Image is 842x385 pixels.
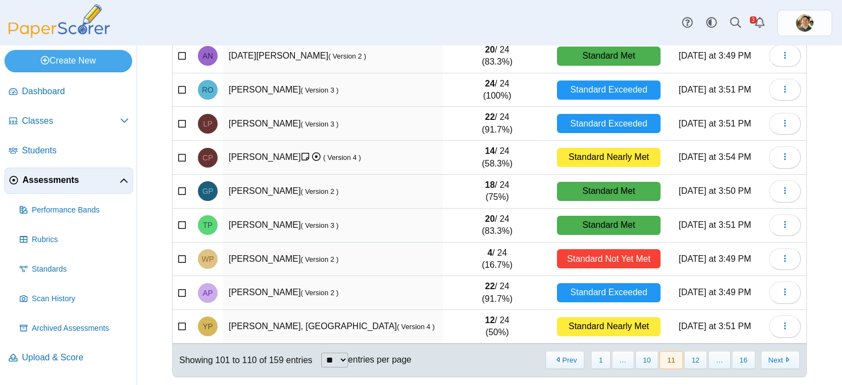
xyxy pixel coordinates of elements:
[22,145,129,157] span: Students
[202,187,213,195] span: Garrin Pareas
[348,355,412,364] label: entries per page
[659,351,682,369] button: 11
[557,249,661,268] div: Standard Not Yet Met
[679,288,751,297] time: Oct 2, 2025 at 3:49 PM
[443,310,551,344] td: / 24 (50%)
[544,351,800,369] nav: pagination
[301,120,339,128] small: ( Version 3 )
[443,276,551,310] td: / 24 (91.7%)
[223,175,443,209] td: [PERSON_NAME]
[32,205,129,216] span: Performance Bands
[485,79,495,88] b: 24
[223,276,443,310] td: [PERSON_NAME]
[485,112,495,122] b: 22
[679,85,751,94] time: Oct 2, 2025 at 3:51 PM
[591,351,610,369] button: 1
[443,39,551,73] td: / 24 (83.3%)
[557,81,661,100] div: Standard Exceeded
[223,107,443,141] td: [PERSON_NAME]
[4,50,132,72] a: Create New
[485,214,495,223] b: 20
[223,141,443,175] td: [PERSON_NAME]
[635,351,658,369] button: 10
[328,52,366,60] small: ( Version 2 )
[557,114,661,133] div: Standard Exceeded
[22,115,120,127] span: Classes
[684,351,707,369] button: 12
[485,315,495,325] b: 12
[679,254,751,263] time: Oct 2, 2025 at 3:49 PM
[485,180,495,189] b: 18
[223,73,443,107] td: [PERSON_NAME]
[679,152,751,162] time: Oct 6, 2025 at 3:54 PM
[32,234,129,245] span: Rubrics
[679,321,751,331] time: Oct 2, 2025 at 3:51 PM
[202,86,214,94] span: Ruben Oosthuysen
[203,323,213,330] span: Yahir Pedraza Rios
[4,168,133,194] a: Assessments
[443,107,551,141] td: / 24 (91.7%)
[557,216,661,235] div: Standard Met
[4,108,133,135] a: Classes
[202,255,214,263] span: Wren Parker
[301,86,339,94] small: ( Version 3 )
[22,352,129,364] span: Upload & Score
[301,289,339,297] small: ( Version 2 )
[557,283,661,302] div: Standard Exceeded
[223,310,443,344] td: [PERSON_NAME], [GEOGRAPHIC_DATA]
[4,345,133,371] a: Upload & Score
[748,11,772,35] a: Alerts
[485,45,495,54] b: 20
[777,10,832,36] a: ps.sHInGLeV98SUTXet
[32,264,129,275] span: Standards
[545,351,584,369] button: Previous
[203,289,213,297] span: Ari Pasternack
[203,221,213,229] span: Theo Park
[301,221,339,229] small: ( Version 3 )
[679,119,751,128] time: Oct 2, 2025 at 3:51 PM
[173,344,312,377] div: Showing 101 to 110 of 159 entries
[223,209,443,243] td: [PERSON_NAME]
[443,243,551,277] td: / 24 (16.7%)
[796,14,813,32] img: ps.sHInGLeV98SUTXet
[485,281,495,291] b: 22
[301,255,339,263] small: ( Version 2 )
[4,138,133,164] a: Students
[223,39,443,73] td: [DATE][PERSON_NAME]
[443,73,551,107] td: / 24 (100%)
[15,315,133,342] a: Archived Assessments
[32,323,129,334] span: Archived Assessments
[796,14,813,32] span: Michael Wright
[679,51,751,60] time: Oct 2, 2025 at 3:49 PM
[203,120,212,128] span: Linnea Pallin
[557,47,661,66] div: Standard Met
[202,52,213,60] span: Allison Noel
[485,146,495,156] b: 14
[612,351,634,369] span: …
[32,294,129,304] span: Scan History
[15,256,133,283] a: Standards
[443,209,551,243] td: / 24 (83.3%)
[15,197,133,223] a: Performance Bands
[761,351,800,369] button: Next
[22,85,129,97] span: Dashboard
[4,4,114,38] img: PaperScorer
[397,323,435,331] small: ( Version 4 )
[557,148,661,167] div: Standard Nearly Met
[202,154,213,162] span: Cici Pappagianis-Weeks
[223,243,443,277] td: [PERSON_NAME]
[557,317,661,336] div: Standard Nearly Met
[22,174,120,186] span: Assessments
[15,227,133,253] a: Rubrics
[679,220,751,229] time: Oct 2, 2025 at 3:51 PM
[443,141,551,175] td: / 24 (58.3%)
[679,186,751,196] time: Oct 2, 2025 at 3:50 PM
[323,153,361,162] small: ( Version 4 )
[4,79,133,105] a: Dashboard
[487,248,492,257] b: 4
[708,351,731,369] span: …
[15,286,133,312] a: Scan History
[557,182,661,201] div: Standard Met
[4,30,114,39] a: PaperScorer
[301,187,339,196] small: ( Version 2 )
